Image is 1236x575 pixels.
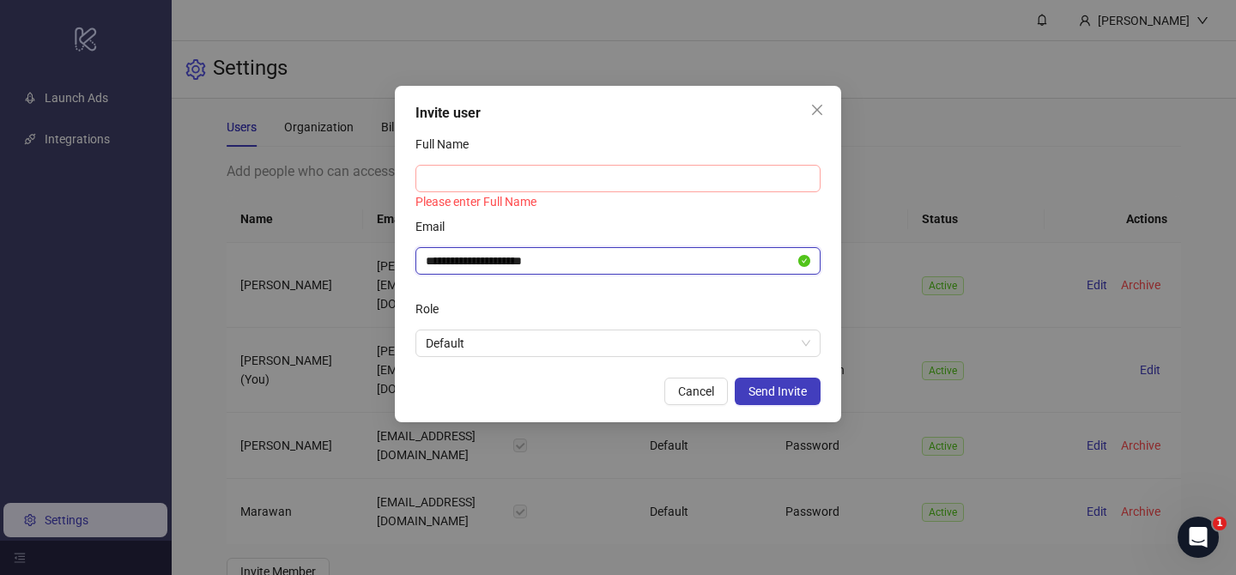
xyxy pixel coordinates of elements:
[426,251,795,270] input: Email
[810,103,824,117] span: close
[748,384,807,398] span: Send Invite
[1178,517,1219,558] iframe: Intercom live chat
[678,384,714,398] span: Cancel
[664,378,728,405] button: Cancel
[415,130,480,158] label: Full Name
[735,378,821,405] button: Send Invite
[426,330,810,356] span: Default
[415,295,450,323] label: Role
[1213,517,1227,530] span: 1
[803,96,831,124] button: Close
[415,192,821,211] div: Please enter Full Name
[415,103,821,124] div: Invite user
[415,165,821,192] input: Full Name
[415,213,456,240] label: Email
